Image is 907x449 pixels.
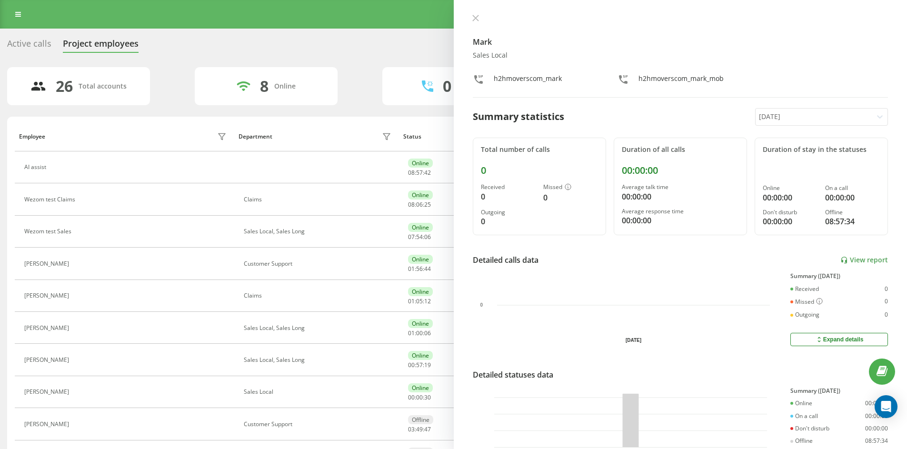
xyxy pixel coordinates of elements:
div: 00:00:00 [622,165,739,176]
div: Online [408,319,433,328]
div: Sales Local, Sales Long [244,357,394,363]
div: Online [408,255,433,264]
div: Summary ([DATE]) [790,273,888,279]
span: 57 [416,169,423,177]
div: Online [408,351,433,360]
span: 49 [416,425,423,433]
div: [PERSON_NAME] [24,421,71,428]
div: Online [408,159,433,168]
div: Don't disturb [763,209,817,216]
span: 00 [408,393,415,401]
div: Online [408,190,433,200]
div: 0 [481,216,536,227]
div: Customer Support [244,260,394,267]
div: 00:00:00 [865,400,888,407]
div: Received [790,286,819,292]
div: 00:00:00 [622,215,739,226]
div: Sales Local, Sales Long [244,228,394,235]
div: Open Intercom Messenger [875,395,897,418]
div: Total number of calls [481,146,598,154]
div: Outgoing [481,209,536,216]
div: Employee [19,133,45,140]
div: Offline [790,438,813,444]
div: Online [408,287,433,296]
div: Status [403,133,421,140]
div: Duration of stay in the statuses [763,146,880,154]
span: 47 [424,425,431,433]
div: : : [408,362,431,369]
div: Average talk time [622,184,739,190]
div: Outgoing [790,311,819,318]
div: Department [239,133,272,140]
span: 03 [408,425,415,433]
span: 01 [408,297,415,305]
div: Summary ([DATE]) [790,388,888,394]
div: 00:00:00 [763,192,817,203]
div: [PERSON_NAME] [24,389,71,395]
div: 8 [260,77,269,95]
button: Expand details [790,333,888,346]
div: Missed [790,298,823,306]
div: Expand details [815,336,864,343]
div: : : [408,234,431,240]
div: Wezom test Sales [24,228,74,235]
div: Missed [543,184,598,191]
h4: Mark [473,36,888,48]
span: 44 [424,265,431,273]
span: 08 [408,169,415,177]
span: 06 [424,329,431,337]
div: Claims [244,196,394,203]
div: [PERSON_NAME] [24,292,71,299]
div: Online [790,400,812,407]
div: 0 [481,165,598,176]
div: Sales Local [244,389,394,395]
span: 57 [416,361,423,369]
span: 30 [424,393,431,401]
div: 00:00:00 [622,191,739,202]
span: 56 [416,265,423,273]
span: 00 [408,361,415,369]
span: 25 [424,200,431,209]
div: [PERSON_NAME] [24,260,71,267]
span: 00 [416,329,423,337]
div: Customer Support [244,421,394,428]
span: 42 [424,169,431,177]
div: On a call [825,185,880,191]
div: : : [408,201,431,208]
span: 12 [424,297,431,305]
span: 06 [424,233,431,241]
a: View report [840,256,888,264]
div: 00:00:00 [865,425,888,432]
div: Active calls [7,39,51,53]
span: 08 [408,200,415,209]
div: 00:00:00 [825,192,880,203]
div: 00:00:00 [763,216,817,227]
div: Duration of all calls [622,146,739,154]
span: 07 [408,233,415,241]
div: : : [408,266,431,272]
div: Offline [825,209,880,216]
div: Wezom test Claims [24,196,78,203]
div: : : [408,330,431,337]
div: Sales Local [473,51,888,60]
div: Summary statistics [473,110,564,124]
div: [PERSON_NAME] [24,357,71,363]
div: : : [408,298,431,305]
span: 54 [416,233,423,241]
div: 0 [481,191,536,202]
div: Don't disturb [790,425,829,432]
div: [PERSON_NAME] [24,325,71,331]
div: 26 [56,77,73,95]
span: 05 [416,297,423,305]
span: 01 [408,329,415,337]
div: Detailed statuses data [473,369,553,380]
div: Received [481,184,536,190]
text: 0 [480,302,483,308]
div: Claims [244,292,394,299]
div: 08:57:34 [865,438,888,444]
div: On a call [790,413,818,419]
div: 0 [543,192,598,203]
div: h2hmoverscom_mark_mob [638,74,724,88]
div: Online [408,383,433,392]
div: : : [408,426,431,433]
